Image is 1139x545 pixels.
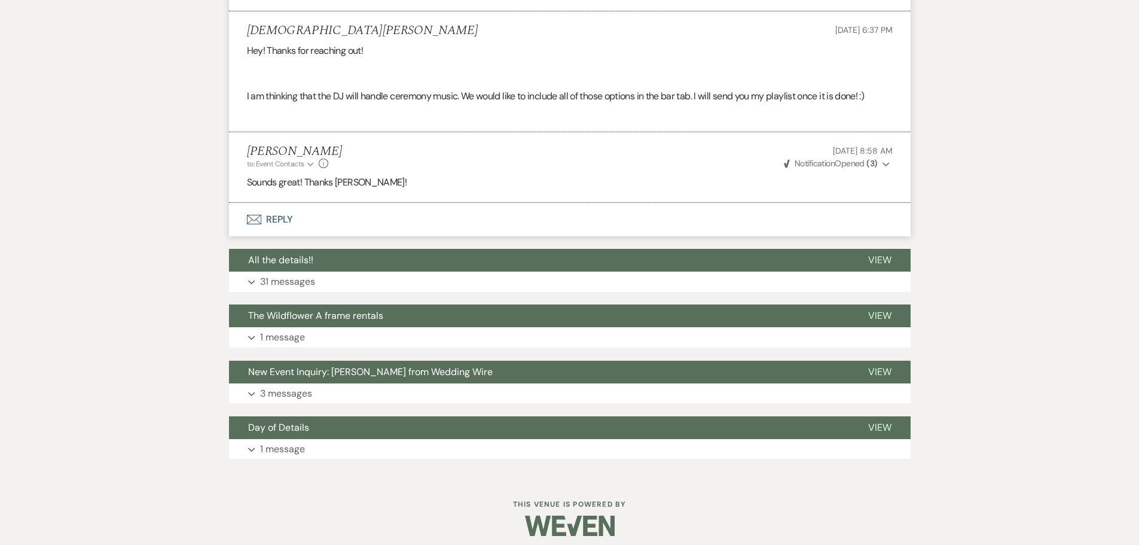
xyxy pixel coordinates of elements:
p: 3 messages [260,386,312,401]
span: [DATE] 6:37 PM [835,25,892,35]
button: 1 message [229,327,911,348]
h5: [PERSON_NAME] [247,144,342,159]
button: NotificationOpened (3) [782,157,893,170]
button: 31 messages [229,272,911,292]
button: Reply [229,203,911,236]
span: The Wildflower A frame rentals [248,309,383,322]
span: to: Event Contacts [247,159,304,169]
button: View [849,416,911,439]
span: Opened [784,158,878,169]
button: View [849,249,911,272]
h5: [DEMOGRAPHIC_DATA][PERSON_NAME] [247,23,478,38]
button: All the details!! [229,249,849,272]
span: New Event Inquiry: [PERSON_NAME] from Wedding Wire [248,366,493,378]
button: Day of Details [229,416,849,439]
span: View [868,309,891,322]
p: 31 messages [260,274,315,290]
button: New Event Inquiry: [PERSON_NAME] from Wedding Wire [229,361,849,383]
span: View [868,254,891,266]
span: All the details!! [248,254,313,266]
button: View [849,361,911,383]
span: Notification [795,158,835,169]
span: View [868,421,891,434]
span: [DATE] 8:58 AM [833,145,892,156]
button: View [849,305,911,327]
button: 3 messages [229,383,911,404]
button: to: Event Contacts [247,159,316,169]
strong: ( 3 ) [866,158,877,169]
button: 1 message [229,439,911,459]
p: Sounds great! Thanks [PERSON_NAME]! [247,175,893,190]
button: The Wildflower A frame rentals [229,305,849,327]
div: Hey! Thanks for reaching out! I am thinking that the DJ will handle ceremony music. We would like... [247,43,893,120]
p: 1 message [260,330,305,345]
p: 1 message [260,442,305,457]
span: View [868,366,891,378]
span: Day of Details [248,421,309,434]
